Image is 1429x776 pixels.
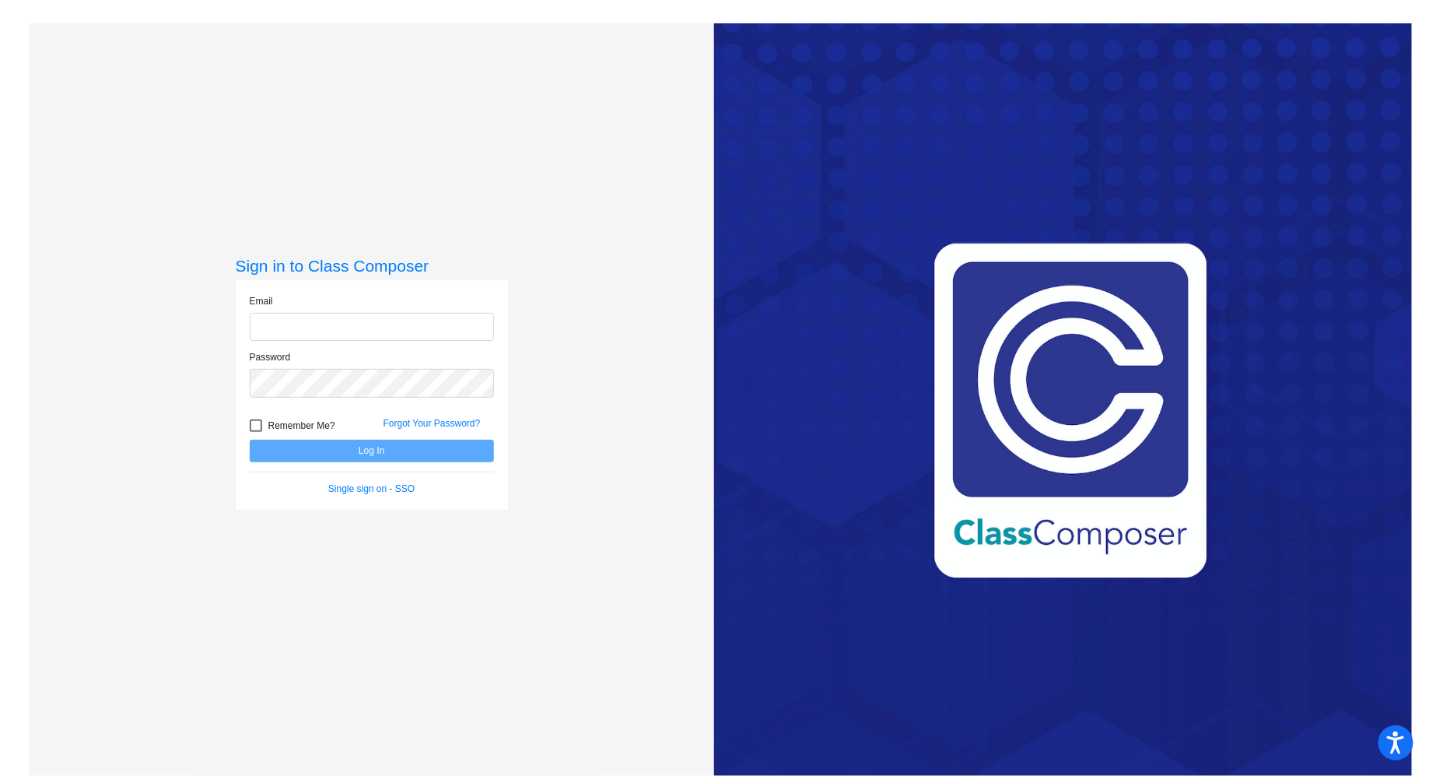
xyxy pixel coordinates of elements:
span: Remember Me? [268,416,335,435]
label: Password [250,350,291,364]
a: Forgot Your Password? [384,418,481,429]
label: Email [250,294,273,308]
button: Log In [250,440,494,462]
a: Single sign on - SSO [328,483,415,494]
h3: Sign in to Class Composer [236,256,508,276]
